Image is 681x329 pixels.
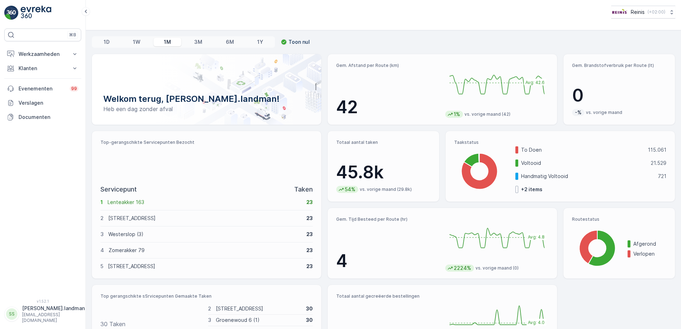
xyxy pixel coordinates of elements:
p: Handmatig Voltooid [521,173,653,180]
a: Verslagen [4,96,81,110]
p: 1M [164,38,171,46]
p: 0 [572,85,666,106]
p: 4 [336,250,440,272]
p: 721 [658,173,666,180]
p: 23 [306,247,313,254]
button: Reinis(+02:00) [611,6,675,19]
p: To Doen [521,146,643,153]
p: + 2 items [521,186,542,193]
p: 4 [100,247,104,254]
p: 2 [100,215,104,222]
p: 5 [100,263,103,270]
img: logo_light-DOdMpM7g.png [21,6,51,20]
p: Welkom terug, [PERSON_NAME].landman! [103,93,310,105]
p: 30 [306,305,313,312]
p: Klanten [19,65,67,72]
p: Verslagen [19,99,78,106]
p: vs. vorige maand (29.8k) [360,187,412,192]
p: 1D [104,38,110,46]
p: Werkzaamheden [19,51,67,58]
p: 23 [306,215,313,222]
p: 2224% [453,265,472,272]
p: 42 [336,96,440,118]
p: 3 [208,317,211,324]
p: Afgerond [633,240,666,247]
p: Taken [294,184,313,194]
p: Toon nul [288,38,310,46]
p: [STREET_ADDRESS] [216,305,301,312]
p: Taakstatus [454,140,666,145]
p: Routestatus [572,216,666,222]
p: Lenteakker 163 [108,199,302,206]
img: logo [4,6,19,20]
p: Servicepunt [100,184,137,194]
p: 30 Taken [100,320,125,328]
p: ( +02:00 ) [648,9,665,15]
p: vs. vorige maand (0) [475,265,519,271]
div: SS [6,308,17,320]
p: 1Y [257,38,263,46]
p: Top gerangschikte sSrvicepunten Gemaakte Taken [100,293,313,299]
button: Klanten [4,61,81,75]
p: [STREET_ADDRESS] [108,215,302,222]
p: [EMAIL_ADDRESS][DOMAIN_NAME] [22,312,85,323]
p: Groenewoud 6 (1) [216,317,301,324]
p: ⌘B [69,32,76,38]
p: Evenementen [19,85,66,92]
p: 1 [100,199,103,206]
p: Top-gerangschikte Servicepunten Bezocht [100,140,313,145]
p: Totaal aantal gecreëerde bestellingen [336,293,440,299]
p: Voltooid [521,160,646,167]
p: Westerslop (3) [108,231,302,238]
p: 3 [100,231,104,238]
a: Evenementen99 [4,82,81,96]
p: -% [574,109,582,116]
p: Totaal aantal taken [336,140,431,145]
p: 2 [208,305,211,312]
p: 3M [194,38,202,46]
button: SS[PERSON_NAME].landman[EMAIL_ADDRESS][DOMAIN_NAME] [4,305,81,323]
p: 1W [133,38,140,46]
img: Reinis-Logo-Vrijstaand_Tekengebied-1-copy2_aBO4n7j.png [611,8,628,16]
p: 99 [71,86,77,92]
p: vs. vorige maand [586,110,622,115]
p: Documenten [19,114,78,121]
p: Heb een dag zonder afval [103,105,310,113]
p: 6M [226,38,234,46]
a: Documenten [4,110,81,124]
p: Gem. Tijd Besteed per Route (hr) [336,216,440,222]
p: 23 [306,231,313,238]
button: Werkzaamheden [4,47,81,61]
p: Zomerakker 79 [109,247,302,254]
p: 30 [306,317,313,324]
p: Reinis [631,9,645,16]
p: 23 [306,199,313,206]
p: [STREET_ADDRESS] [108,263,302,270]
p: 23 [306,263,313,270]
p: 21.529 [651,160,666,167]
p: vs. vorige maand (42) [464,111,510,117]
p: Verlopen [633,250,666,257]
p: [PERSON_NAME].landman [22,305,85,312]
span: v 1.52.1 [4,299,81,303]
p: Gem. Afstand per Route (km) [336,63,440,68]
p: 115.061 [648,146,666,153]
p: 45.8k [336,162,431,183]
p: 1% [453,111,461,118]
p: 54% [344,186,356,193]
p: Gem. Brandstofverbruik per Route (lt) [572,63,666,68]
